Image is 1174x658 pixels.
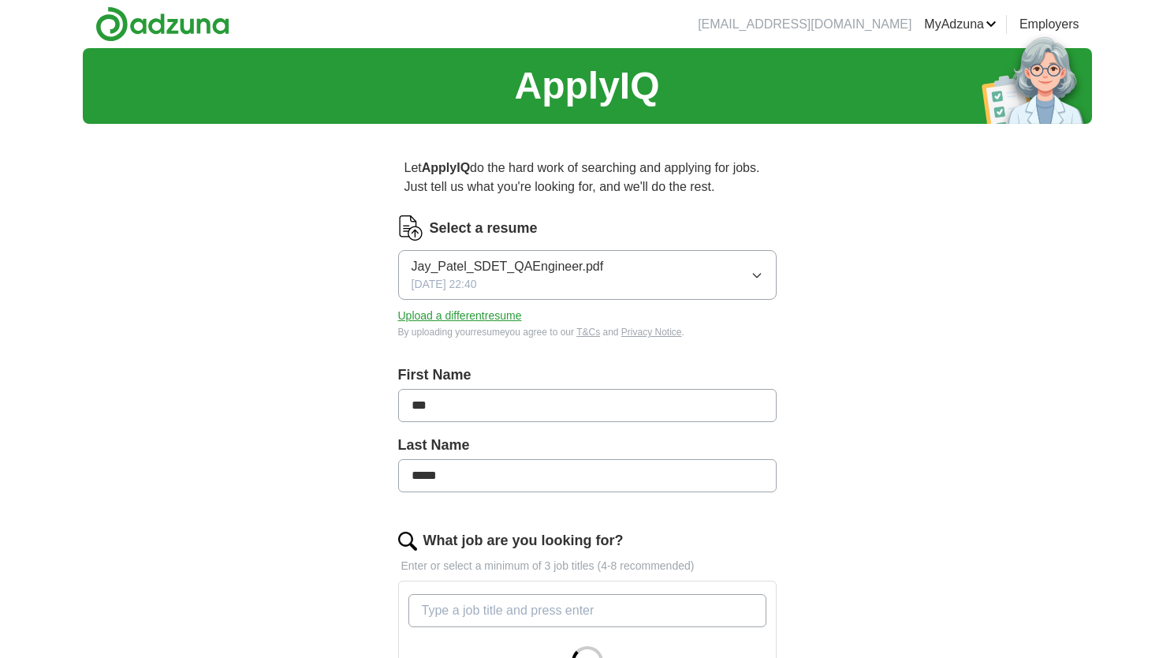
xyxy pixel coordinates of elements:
button: Jay_Patel_SDET_QAEngineer.pdf[DATE] 22:40 [398,250,777,300]
span: [DATE] 22:40 [412,276,477,293]
label: What job are you looking for? [423,530,624,551]
label: Last Name [398,435,777,456]
a: Employers [1019,15,1079,34]
a: T&Cs [576,327,600,338]
input: Type a job title and press enter [408,594,766,627]
p: Let do the hard work of searching and applying for jobs. Just tell us what you're looking for, an... [398,152,777,203]
img: Adzuna logo [95,6,229,42]
img: CV Icon [398,215,423,241]
label: Select a resume [430,218,538,239]
span: Jay_Patel_SDET_QAEngineer.pdf [412,257,604,276]
h1: ApplyIQ [514,58,659,114]
strong: ApplyIQ [422,161,470,174]
div: By uploading your resume you agree to our and . [398,325,777,339]
p: Enter or select a minimum of 3 job titles (4-8 recommended) [398,558,777,574]
a: MyAdzuna [924,15,997,34]
a: Privacy Notice [621,327,682,338]
li: [EMAIL_ADDRESS][DOMAIN_NAME] [698,15,911,34]
button: Upload a differentresume [398,308,522,324]
img: search.png [398,532,417,551]
label: First Name [398,365,777,386]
